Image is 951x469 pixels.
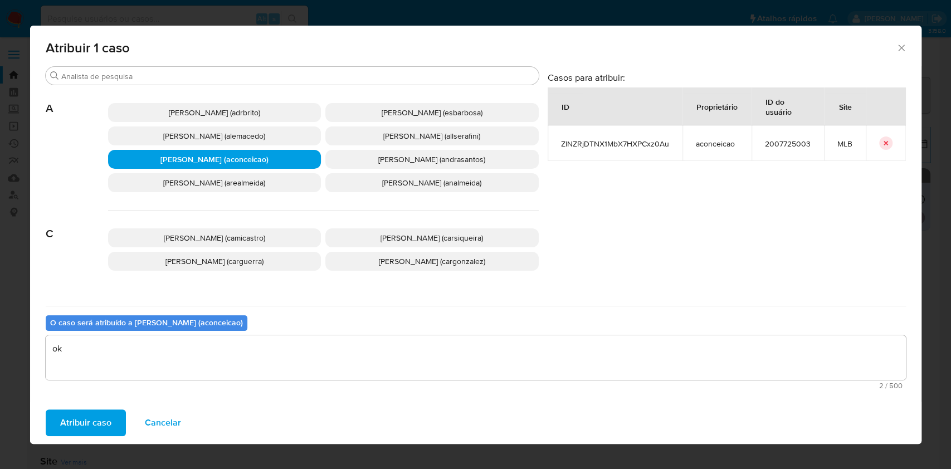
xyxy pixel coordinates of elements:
[548,72,906,83] h3: Casos para atribuir:
[108,150,321,169] div: [PERSON_NAME] (aconceicao)
[378,154,485,165] span: [PERSON_NAME] (andrasantos)
[164,232,265,243] span: [PERSON_NAME] (camicastro)
[325,150,539,169] div: [PERSON_NAME] (andrasantos)
[50,71,59,80] button: Procurar
[160,154,269,165] span: [PERSON_NAME] (aconceicao)
[837,139,852,149] span: MLB
[325,126,539,145] div: [PERSON_NAME] (allserafini)
[108,252,321,271] div: [PERSON_NAME] (carguerra)
[50,317,243,328] b: O caso será atribuído a [PERSON_NAME] (aconceicao)
[108,173,321,192] div: [PERSON_NAME] (arealmeida)
[108,103,321,122] div: [PERSON_NAME] (adrbrito)
[683,93,751,120] div: Proprietário
[548,93,583,120] div: ID
[49,382,903,389] span: Máximo de 500 caracteres
[896,42,906,52] button: Fechar a janela
[163,177,265,188] span: [PERSON_NAME] (arealmeida)
[46,85,108,115] span: A
[696,139,738,149] span: aconceicao
[169,107,260,118] span: [PERSON_NAME] (adrbrito)
[108,228,321,247] div: [PERSON_NAME] (camicastro)
[165,256,264,267] span: [PERSON_NAME] (carguerra)
[383,130,480,141] span: [PERSON_NAME] (allserafini)
[60,411,111,435] span: Atribuir caso
[325,103,539,122] div: [PERSON_NAME] (esbarbosa)
[382,107,482,118] span: [PERSON_NAME] (esbarbosa)
[46,409,126,436] button: Atribuir caso
[163,130,265,141] span: [PERSON_NAME] (alemacedo)
[561,139,669,149] span: ZlNZRjDTNX1MbX7HXPCxz0Au
[46,41,896,55] span: Atribuir 1 caso
[325,173,539,192] div: [PERSON_NAME] (analmeida)
[752,88,823,125] div: ID do usuário
[765,139,811,149] span: 2007725003
[30,26,921,444] div: assign-modal
[46,211,108,241] span: C
[145,411,181,435] span: Cancelar
[381,232,483,243] span: [PERSON_NAME] (carsiqueira)
[325,252,539,271] div: [PERSON_NAME] (cargonzalez)
[130,409,196,436] button: Cancelar
[46,335,906,380] textarea: ok
[61,71,534,81] input: Analista de pesquisa
[879,136,893,150] button: icon-button
[108,126,321,145] div: [PERSON_NAME] (alemacedo)
[382,177,481,188] span: [PERSON_NAME] (analmeida)
[379,256,485,267] span: [PERSON_NAME] (cargonzalez)
[325,228,539,247] div: [PERSON_NAME] (carsiqueira)
[826,93,865,120] div: Site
